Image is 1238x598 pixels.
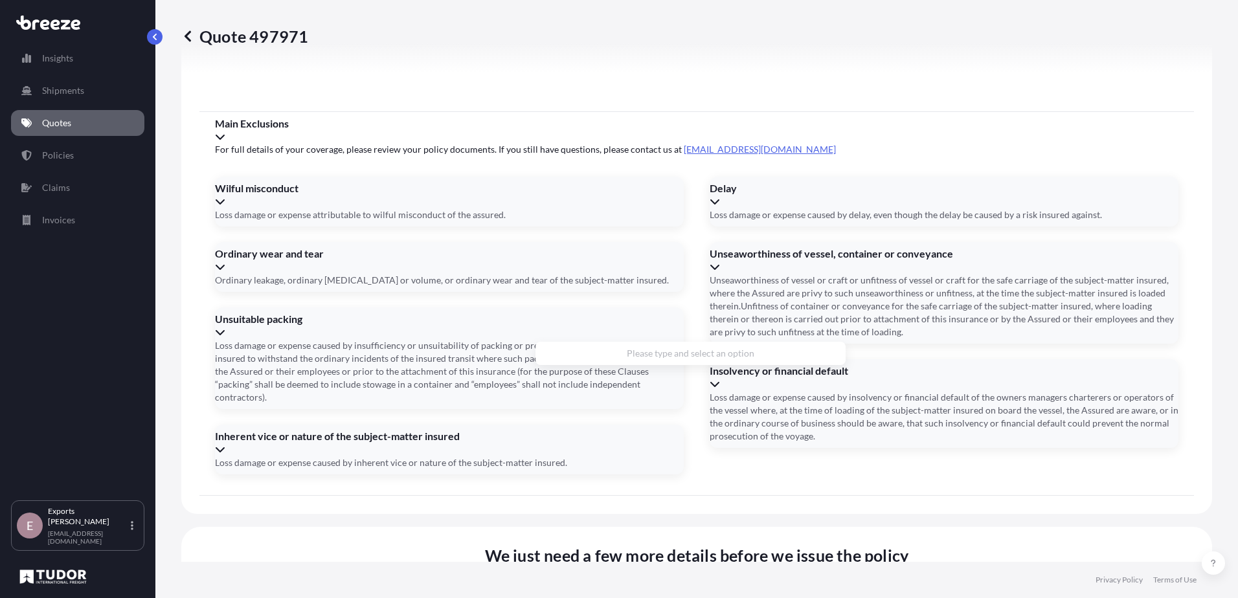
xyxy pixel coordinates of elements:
[48,506,128,527] p: Exports [PERSON_NAME]
[684,144,836,155] a: [EMAIL_ADDRESS][DOMAIN_NAME]
[42,181,70,194] p: Claims
[710,274,1178,338] span: Unseaworthiness of vessel or craft or unfitness of vessel or craft for the safe carriage of the s...
[485,545,909,566] span: We just need a few more details before we issue the policy
[11,207,144,233] a: Invoices
[42,52,73,65] p: Insights
[16,566,90,587] img: organization-logo
[215,182,684,208] div: Wilful misconduct
[215,274,669,287] span: Ordinary leakage, ordinary [MEDICAL_DATA] or volume, or ordinary wear and tear of the subject-mat...
[42,116,71,129] p: Quotes
[215,456,567,469] span: Loss damage or expense caused by inherent vice or nature of the subject-matter insured.
[48,529,128,545] p: [EMAIL_ADDRESS][DOMAIN_NAME]
[11,175,144,201] a: Claims
[215,430,684,443] span: Inherent vice or nature of the subject-matter insured
[215,117,1178,130] span: Main Exclusions
[27,519,33,532] span: E
[710,247,1178,273] div: Unseaworthiness of vessel, container or conveyance
[710,391,1178,443] span: Loss damage or expense caused by insolvency or financial default of the owners managers charterer...
[710,182,1178,208] div: Delay
[42,84,84,97] p: Shipments
[215,247,684,273] div: Ordinary wear and tear
[215,208,506,221] span: Loss damage or expense attributable to wilful misconduct of the assured.
[42,214,75,227] p: Invoices
[710,247,1178,260] span: Unseaworthiness of vessel, container or conveyance
[710,182,1178,195] span: Delay
[215,313,684,338] div: Unsuitable packing
[11,78,144,104] a: Shipments
[215,143,1178,156] span: For full details of your coverage, please review your policy documents. If you still have questio...
[181,26,308,47] p: Quote 497971
[42,149,74,162] p: Policies
[11,142,144,168] a: Policies
[215,247,684,260] span: Ordinary wear and tear
[11,45,144,71] a: Insights
[215,182,684,195] span: Wilful misconduct
[710,208,1102,221] span: Loss damage or expense caused by delay, even though the delay be caused by a risk insured against.
[215,117,1178,143] div: Main Exclusions
[1096,575,1143,585] a: Privacy Policy
[541,347,840,360] div: Please type and select an option
[215,313,684,326] span: Unsuitable packing
[215,339,684,404] span: Loss damage or expense caused by insufficiency or unsuitability of packing or preparation of the ...
[710,364,1178,390] div: Insolvency or financial default
[710,364,1178,377] span: Insolvency or financial default
[11,110,144,136] a: Quotes
[1153,575,1197,585] a: Terms of Use
[215,430,684,456] div: Inherent vice or nature of the subject-matter insured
